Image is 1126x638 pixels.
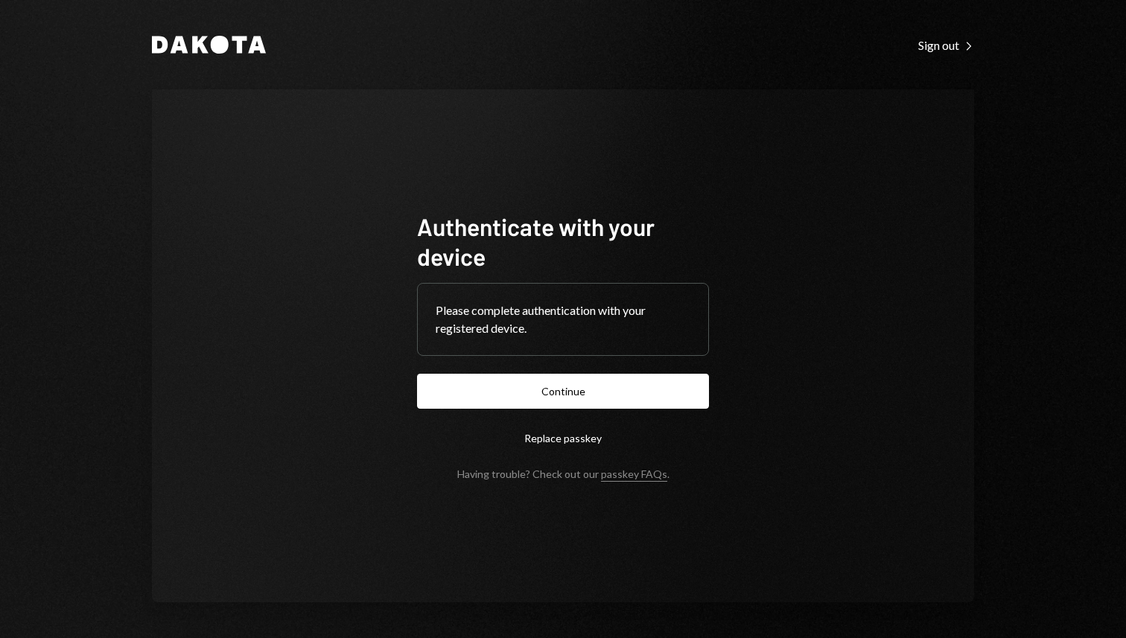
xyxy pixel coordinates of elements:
[918,38,974,53] div: Sign out
[457,468,669,480] div: Having trouble? Check out our .
[436,302,690,337] div: Please complete authentication with your registered device.
[601,468,667,482] a: passkey FAQs
[417,374,709,409] button: Continue
[417,421,709,456] button: Replace passkey
[417,211,709,271] h1: Authenticate with your device
[918,36,974,53] a: Sign out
